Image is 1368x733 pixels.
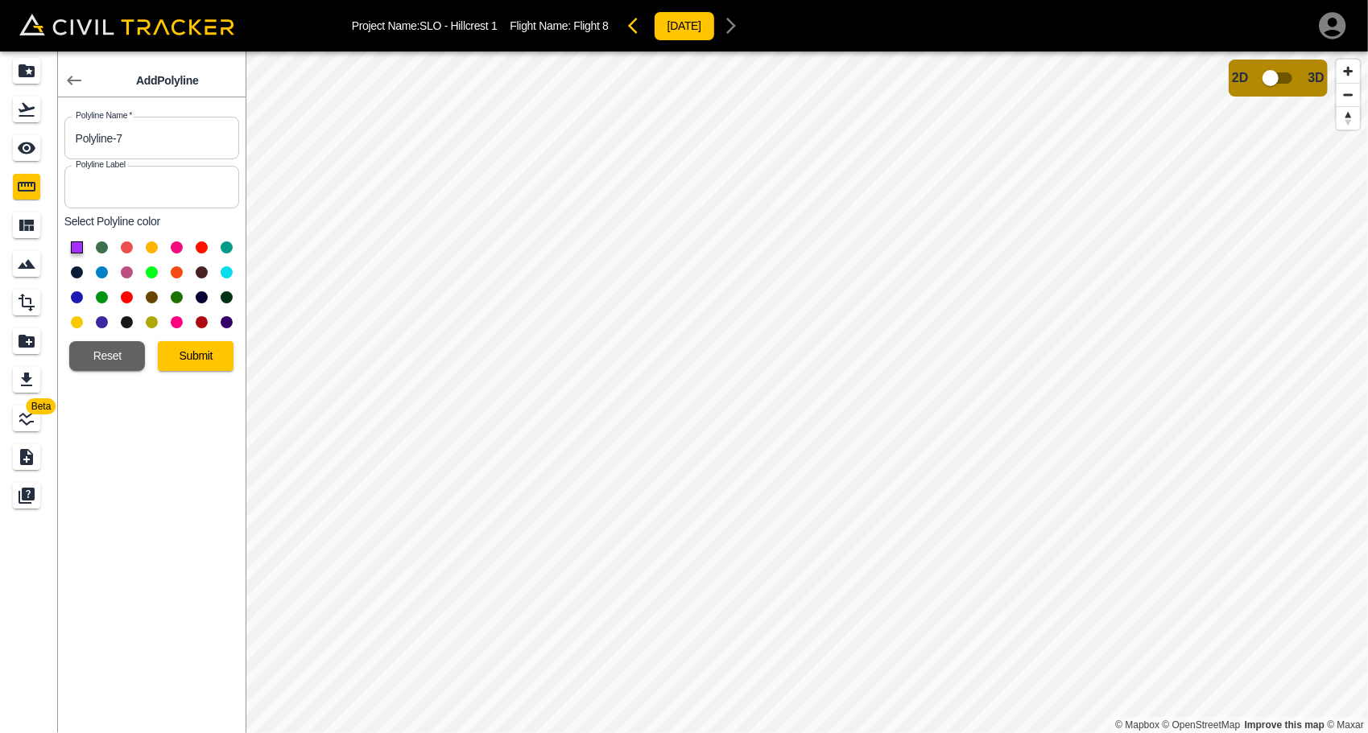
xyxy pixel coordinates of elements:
img: Civil Tracker [19,14,234,36]
canvas: Map [246,51,1368,733]
span: Flight 8 [573,19,608,32]
a: OpenStreetMap [1163,719,1241,731]
a: Map feedback [1245,719,1325,731]
a: Mapbox [1115,719,1159,731]
span: 2D [1232,71,1248,85]
a: Maxar [1327,719,1364,731]
button: [DATE] [654,11,715,41]
p: Flight Name: [510,19,608,32]
button: Reset bearing to north [1337,106,1360,130]
button: Zoom in [1337,60,1360,83]
button: Zoom out [1337,83,1360,106]
p: Project Name: SLO - Hillcrest 1 [352,19,498,32]
span: 3D [1308,71,1325,85]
